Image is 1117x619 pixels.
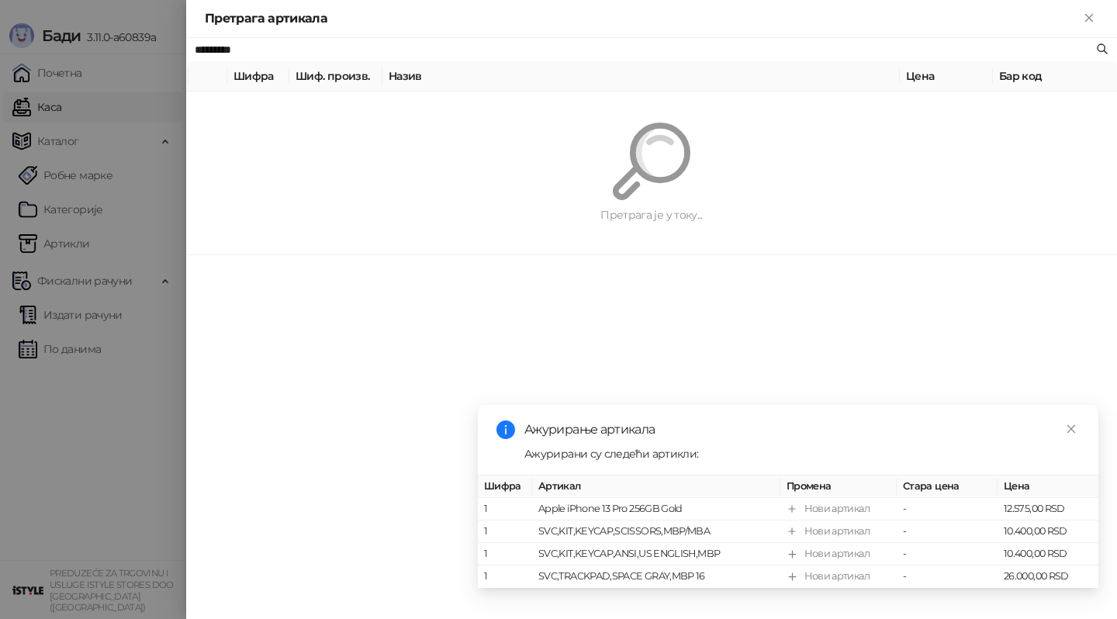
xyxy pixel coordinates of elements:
th: Назив [382,61,900,92]
div: Нови артикал [804,524,870,540]
td: 10.400,00 RSD [998,521,1098,544]
td: 1 [478,566,532,589]
td: 12.575,00 RSD [998,499,1098,521]
a: Close [1063,420,1080,437]
div: Нови артикал [804,502,870,517]
td: - [897,544,998,566]
span: close [1066,424,1077,434]
th: Цена [998,475,1098,498]
span: info-circle [496,420,515,439]
td: 26.000,00 RSD [998,566,1098,589]
button: Close [1080,9,1098,28]
td: SVC,KIT,KEYCAP,ANSI,US ENGLISH,MBP [532,544,780,566]
td: 1 [478,544,532,566]
td: SVC,TRACKPAD,SPACE GRAY,MBP 16 [532,566,780,589]
th: Шифра [478,475,532,498]
td: 1 [478,499,532,521]
div: Ажурирани су следећи артикли: [524,445,1080,462]
th: Шифра [227,61,289,92]
td: Apple iPhone 13 Pro 256GB Gold [532,499,780,521]
th: Шиф. произв. [289,61,382,92]
td: - [897,499,998,521]
th: Артикал [532,475,780,498]
th: Цена [900,61,993,92]
td: 1 [478,521,532,544]
td: - [897,566,998,589]
th: Бар код [993,61,1117,92]
td: - [897,521,998,544]
div: Ажурирање артикала [524,420,1080,439]
th: Промена [780,475,897,498]
th: Стара цена [897,475,998,498]
div: Нови артикал [804,547,870,562]
td: 10.400,00 RSD [998,544,1098,566]
div: Нови артикал [804,569,870,585]
td: SVC,KIT,KEYCAP,SCISSORS,MBP/MBA [532,521,780,544]
div: Претрага је у току... [223,206,1080,223]
div: Претрага артикала [205,9,1080,28]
